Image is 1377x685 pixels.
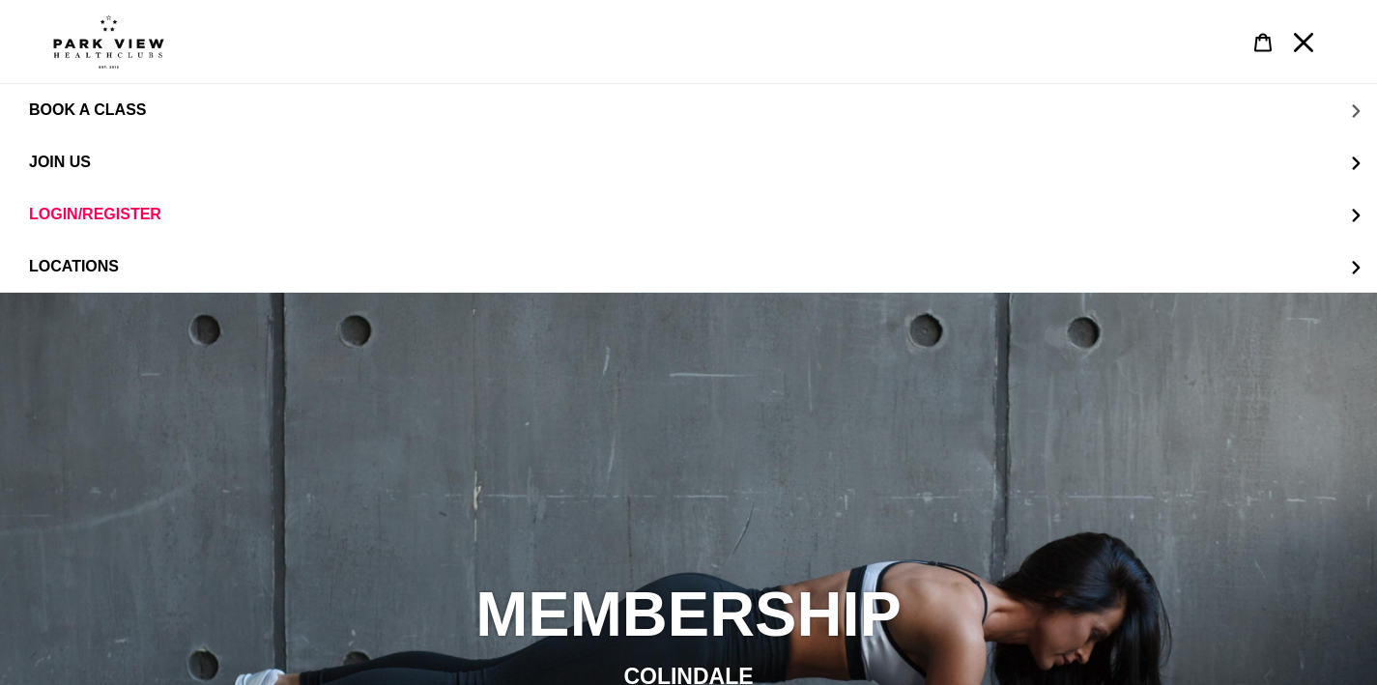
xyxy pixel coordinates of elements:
[162,577,1216,652] h2: MEMBERSHIP
[53,14,164,69] img: Park view health clubs is a gym near you.
[29,258,119,275] span: LOCATIONS
[29,206,161,223] span: LOGIN/REGISTER
[29,101,146,119] span: BOOK A CLASS
[29,154,91,170] span: JOIN US
[1283,21,1324,63] button: Menu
